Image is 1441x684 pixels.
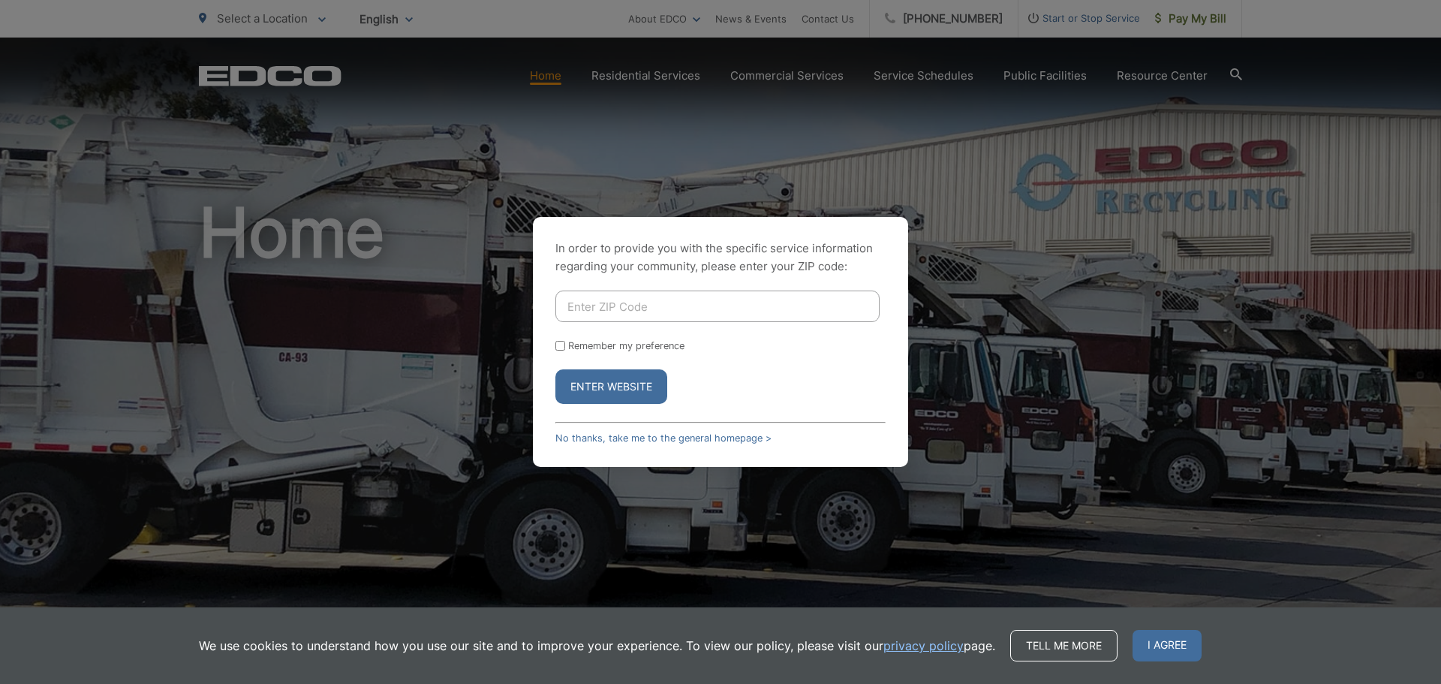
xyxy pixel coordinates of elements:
[568,340,684,351] label: Remember my preference
[555,369,667,404] button: Enter Website
[555,240,886,276] p: In order to provide you with the specific service information regarding your community, please en...
[199,637,995,655] p: We use cookies to understand how you use our site and to improve your experience. To view our pol...
[555,291,880,322] input: Enter ZIP Code
[555,432,772,444] a: No thanks, take me to the general homepage >
[1010,630,1118,661] a: Tell me more
[883,637,964,655] a: privacy policy
[1133,630,1202,661] span: I agree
